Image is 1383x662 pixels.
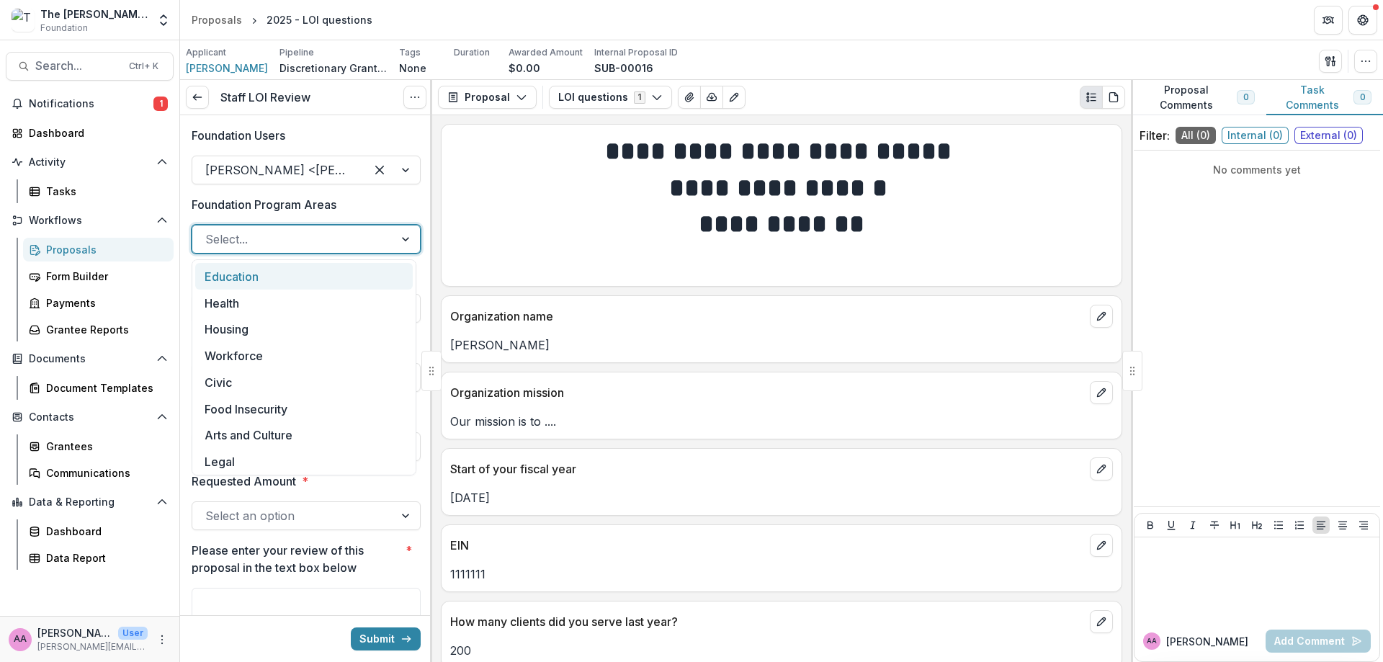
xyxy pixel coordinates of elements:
[12,9,35,32] img: The Frist Foundation Workflow Sandbox
[46,380,162,395] div: Document Templates
[450,613,1084,630] p: How many clients did you serve last year?
[1176,127,1216,144] span: All ( 0 )
[40,22,88,35] span: Foundation
[14,635,27,644] div: Annie Axe
[403,86,426,109] button: Options
[594,46,678,59] p: Internal Proposal ID
[6,406,174,429] button: Open Contacts
[1334,516,1351,534] button: Align Center
[1348,6,1377,35] button: Get Help
[186,9,248,30] a: Proposals
[6,209,174,232] button: Open Workflows
[267,12,372,27] div: 2025 - LOI questions
[186,9,378,30] nav: breadcrumb
[23,376,174,400] a: Document Templates
[118,627,148,640] p: User
[46,550,162,565] div: Data Report
[153,97,168,111] span: 1
[23,519,174,543] a: Dashboard
[192,196,336,213] p: Foundation Program Areas
[1090,610,1113,633] button: edit
[186,61,268,76] a: [PERSON_NAME]
[450,565,1113,583] p: 1111111
[23,546,174,570] a: Data Report
[279,46,314,59] p: Pipeline
[1140,162,1374,177] p: No comments yet
[450,413,1113,430] p: Our mission is to ....
[1166,634,1248,649] p: [PERSON_NAME]
[29,353,151,365] span: Documents
[722,86,746,109] button: Edit as form
[46,242,162,257] div: Proposals
[29,125,162,140] div: Dashboard
[6,151,174,174] button: Open Activity
[279,61,388,76] p: Discretionary Grants Pipeline
[6,52,174,81] button: Search...
[195,422,413,449] div: Arts and Culture
[351,627,421,650] button: Submit
[46,184,162,199] div: Tasks
[1248,516,1266,534] button: Heading 2
[399,61,426,76] p: None
[450,336,1113,354] p: [PERSON_NAME]
[1090,457,1113,480] button: edit
[1131,80,1266,115] button: Proposal Comments
[678,86,701,109] button: View Attached Files
[29,98,153,110] span: Notifications
[450,460,1084,478] p: Start of your fiscal year
[450,308,1084,325] p: Organization name
[1222,127,1289,144] span: Internal ( 0 )
[6,92,174,115] button: Notifications1
[29,156,151,169] span: Activity
[29,215,151,227] span: Workflows
[195,343,413,370] div: Workforce
[29,496,151,509] span: Data & Reporting
[195,370,413,396] div: Civic
[46,322,162,337] div: Grantee Reports
[1080,86,1103,109] button: Plaintext view
[126,58,161,74] div: Ctrl + K
[46,439,162,454] div: Grantees
[46,465,162,480] div: Communications
[1163,516,1180,534] button: Underline
[450,537,1084,554] p: EIN
[1270,516,1287,534] button: Bullet List
[195,263,413,290] div: Education
[195,395,413,422] div: Food Insecurity
[23,318,174,341] a: Grantee Reports
[23,434,174,458] a: Grantees
[1355,516,1372,534] button: Align Right
[1142,516,1159,534] button: Bold
[220,91,310,104] h3: Staff LOI Review
[509,46,583,59] p: Awarded Amount
[37,640,148,653] p: [PERSON_NAME][EMAIL_ADDRESS][DOMAIN_NAME]
[1184,516,1201,534] button: Italicize
[195,449,413,475] div: Legal
[399,46,421,59] p: Tags
[1102,86,1125,109] button: PDF view
[37,625,112,640] p: [PERSON_NAME]
[192,542,400,576] p: Please enter your review of this proposal in the text box below
[192,12,242,27] div: Proposals
[29,411,151,424] span: Contacts
[153,631,171,648] button: More
[35,59,120,73] span: Search...
[153,6,174,35] button: Open entity switcher
[1140,127,1170,144] p: Filter:
[1360,92,1365,102] span: 0
[368,158,391,182] div: Clear selected options
[509,61,540,76] p: $0.00
[6,347,174,370] button: Open Documents
[1090,305,1113,328] button: edit
[1266,80,1383,115] button: Task Comments
[195,290,413,316] div: Health
[1243,92,1248,102] span: 0
[23,264,174,288] a: Form Builder
[1090,381,1113,404] button: edit
[1147,638,1157,645] div: Annie Axe
[438,86,537,109] button: Proposal
[450,642,1113,659] p: 200
[46,295,162,310] div: Payments
[23,461,174,485] a: Communications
